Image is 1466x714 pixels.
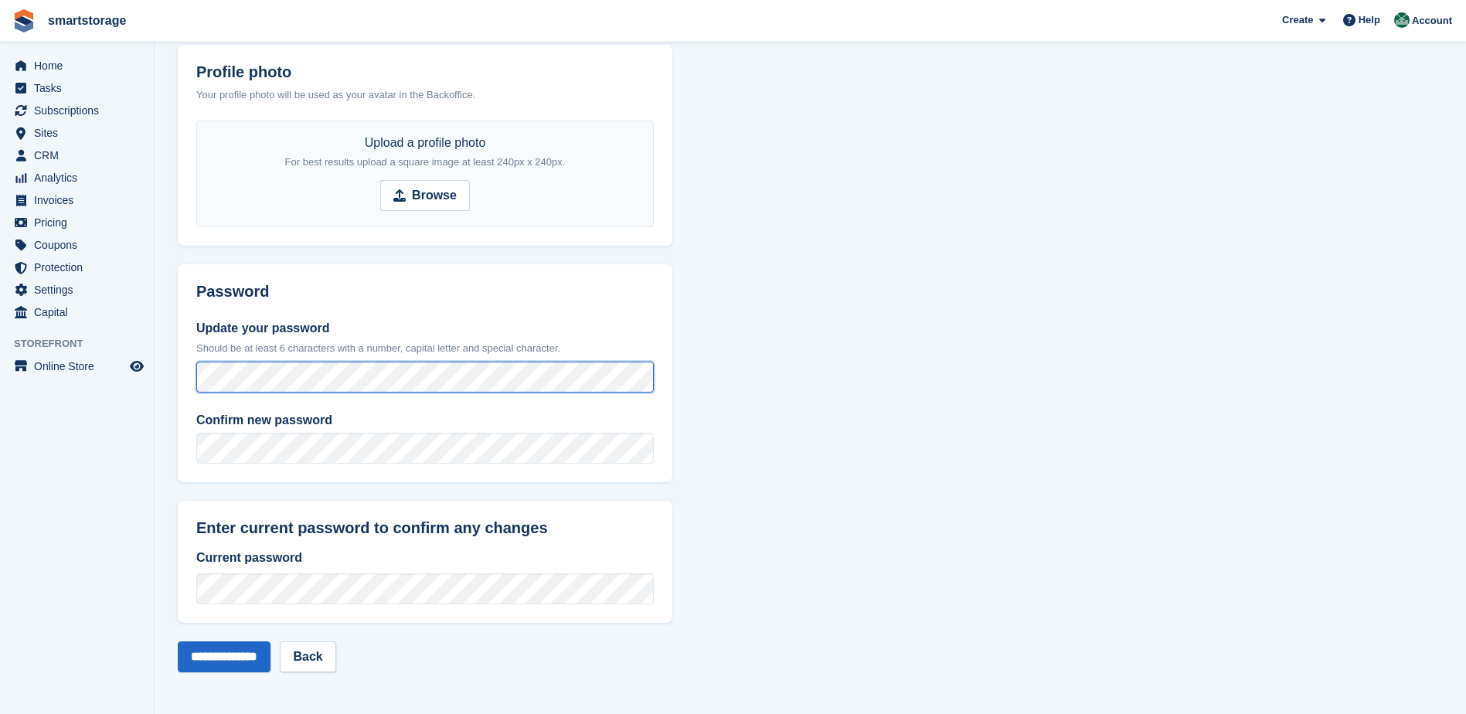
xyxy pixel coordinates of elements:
[8,167,146,189] a: menu
[1412,13,1452,29] span: Account
[196,283,654,301] h2: Password
[8,257,146,278] a: menu
[8,355,146,377] a: menu
[8,189,146,211] a: menu
[34,234,127,256] span: Coupons
[8,144,146,166] a: menu
[42,8,132,33] a: smartstorage
[8,77,146,99] a: menu
[34,189,127,211] span: Invoices
[196,341,654,356] p: Should be at least 6 characters with a number, capital letter and special character.
[34,279,127,301] span: Settings
[1394,12,1410,28] img: Peter Britcliffe
[196,519,654,537] h2: Enter current password to confirm any changes
[8,55,146,76] a: menu
[34,55,127,76] span: Home
[34,122,127,144] span: Sites
[412,186,457,205] strong: Browse
[1282,12,1313,28] span: Create
[8,234,146,256] a: menu
[8,212,146,233] a: menu
[285,156,566,168] span: For best results upload a square image at least 240px x 240px.
[128,357,146,376] a: Preview store
[196,87,654,103] div: Your profile photo will be used as your avatar in the Backoffice.
[34,167,127,189] span: Analytics
[34,77,127,99] span: Tasks
[196,63,654,81] label: Profile photo
[12,9,36,32] img: stora-icon-8386f47178a22dfd0bd8f6a31ec36ba5ce8667c1dd55bd0f319d3a0aa187defe.svg
[8,301,146,323] a: menu
[34,301,127,323] span: Capital
[14,336,154,352] span: Storefront
[196,549,654,567] label: Current password
[34,144,127,166] span: CRM
[280,641,335,672] a: Back
[1359,12,1380,28] span: Help
[8,100,146,121] a: menu
[8,279,146,301] a: menu
[196,319,654,338] label: Update your password
[8,122,146,144] a: menu
[34,212,127,233] span: Pricing
[34,257,127,278] span: Protection
[196,411,654,430] label: Confirm new password
[285,134,566,171] div: Upload a profile photo
[34,100,127,121] span: Subscriptions
[34,355,127,377] span: Online Store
